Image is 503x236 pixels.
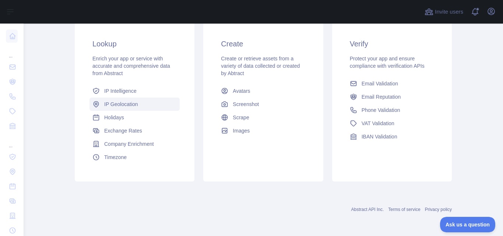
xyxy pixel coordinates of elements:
[233,101,259,108] span: Screenshot
[92,39,177,49] h3: Lookup
[347,90,437,103] a: Email Reputation
[362,106,400,114] span: Phone Validation
[104,127,142,134] span: Exchange Rates
[362,133,397,140] span: IBAN Validation
[221,56,300,76] span: Create or retrieve assets from a variety of data collected or created by Abtract
[350,56,425,69] span: Protect your app and ensure compliance with verification APIs
[440,217,496,232] iframe: Toggle Customer Support
[423,6,465,18] button: Invite users
[89,111,180,124] a: Holidays
[89,98,180,111] a: IP Geolocation
[218,84,308,98] a: Avatars
[89,84,180,98] a: IP Intelligence
[89,151,180,164] a: Timezone
[89,124,180,137] a: Exchange Rates
[388,207,420,212] a: Terms of service
[233,127,250,134] span: Images
[362,93,401,101] span: Email Reputation
[435,8,463,16] span: Invite users
[218,111,308,124] a: Scrape
[218,98,308,111] a: Screenshot
[218,124,308,137] a: Images
[104,154,127,161] span: Timezone
[221,39,305,49] h3: Create
[92,56,170,76] span: Enrich your app or service with accurate and comprehensive data from Abstract
[233,114,249,121] span: Scrape
[347,103,437,117] a: Phone Validation
[104,114,124,121] span: Holidays
[89,137,180,151] a: Company Enrichment
[104,101,138,108] span: IP Geolocation
[233,87,250,95] span: Avatars
[351,207,384,212] a: Abstract API Inc.
[347,130,437,143] a: IBAN Validation
[362,120,394,127] span: VAT Validation
[350,39,434,49] h3: Verify
[425,207,452,212] a: Privacy policy
[347,117,437,130] a: VAT Validation
[347,77,437,90] a: Email Validation
[6,134,18,149] div: ...
[104,87,137,95] span: IP Intelligence
[6,44,18,59] div: ...
[362,80,398,87] span: Email Validation
[104,140,154,148] span: Company Enrichment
